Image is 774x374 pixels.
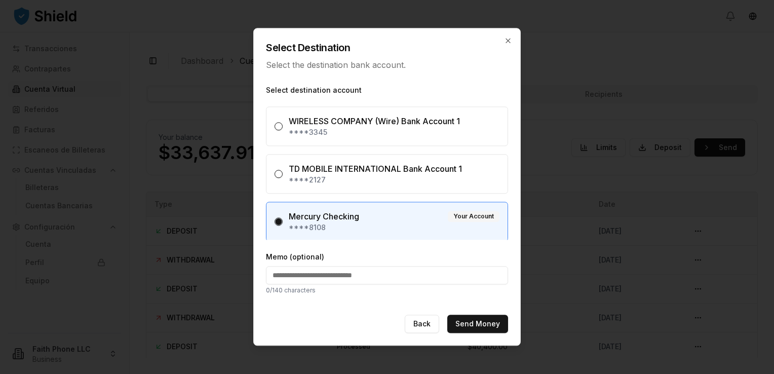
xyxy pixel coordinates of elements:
button: TD MOBILE INTERNATIONAL Bank Account 1****2127 [275,170,283,178]
button: Mercury CheckingYour Account****8108 [275,217,283,226]
p: Select the destination bank account. [266,59,508,71]
div: WIRELESS COMPANY (Wire) Bank Account 1 [289,115,460,127]
button: Send Money [447,315,508,333]
div: TD MOBILE INTERNATIONAL Bank Account 1 [289,163,462,175]
h2: Select Destination [266,41,508,55]
label: Select destination account [266,85,508,95]
p: 0 /140 characters [266,287,508,295]
button: WIRELESS COMPANY (Wire) Bank Account 1****3345 [275,122,283,130]
div: Mercury Checking [289,210,359,222]
label: Memo (optional) [266,252,508,263]
div: Your Account [448,211,499,222]
button: Back [405,315,439,333]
